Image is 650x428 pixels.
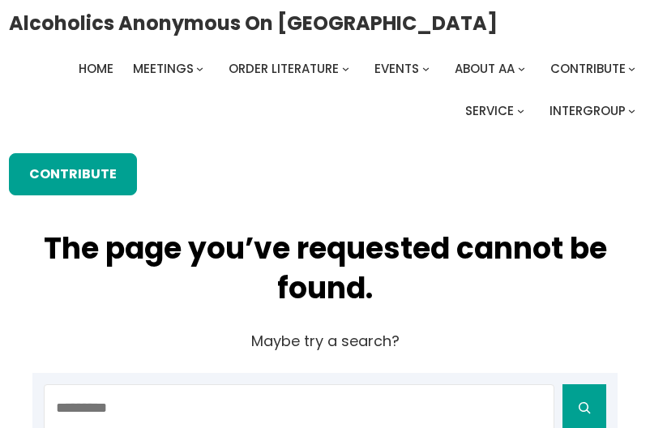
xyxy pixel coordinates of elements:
a: Contribute [550,58,626,80]
span: Contribute [550,60,626,77]
span: About AA [455,60,515,77]
button: Contribute submenu [628,65,635,72]
nav: Intergroup [9,58,642,122]
button: About AA submenu [518,65,525,72]
a: Home [79,58,113,80]
a: Events [374,58,419,80]
a: Intergroup [550,100,626,122]
a: Meetings [133,58,194,80]
p: Maybe try a search? [32,328,618,354]
h1: The page you’ve requested cannot be found. [32,229,618,309]
a: About AA [455,58,515,80]
span: Meetings [133,60,194,77]
button: Meetings submenu [196,65,203,72]
span: Home [79,60,113,77]
button: Service submenu [517,107,524,114]
button: Events submenu [422,65,430,72]
span: Intergroup [550,102,626,119]
span: Events [374,60,419,77]
button: Order Literature submenu [342,65,349,72]
span: Service [465,102,514,119]
span: Order Literature [229,60,339,77]
a: Service [465,100,514,122]
a: Contribute [9,153,137,195]
button: Intergroup submenu [628,107,635,114]
a: Alcoholics Anonymous on [GEOGRAPHIC_DATA] [9,6,498,41]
